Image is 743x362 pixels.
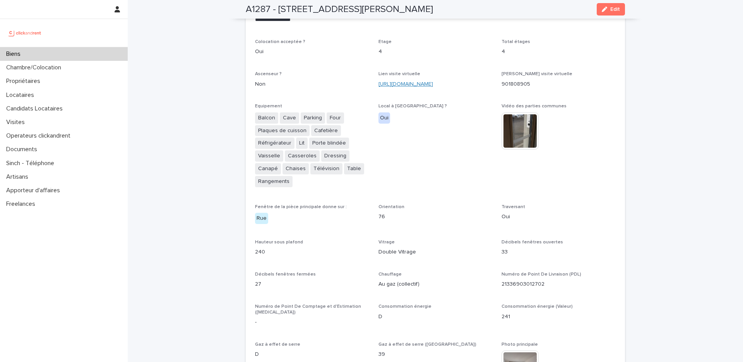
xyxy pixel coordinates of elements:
[296,138,308,149] span: Lit
[378,342,476,347] span: Gaz à effet de serre ([GEOGRAPHIC_DATA])
[255,104,282,109] span: Equipement
[255,138,294,149] span: Réfrigérateur
[378,112,390,124] div: Oui
[344,163,364,174] span: Table
[378,350,493,359] p: 39
[327,112,344,124] span: Four
[3,187,66,194] p: Apporteur d'affaires
[378,213,493,221] p: 76
[3,105,69,112] p: Candidats Locataires
[3,132,77,140] p: Operateurs clickandrent
[597,3,625,16] button: Edit
[378,240,395,245] span: Vitrage
[3,50,27,58] p: Biens
[3,78,46,85] p: Propriétaires
[378,280,493,288] p: Au gaz (collectif)
[309,138,349,149] span: Porte blindée
[378,304,431,309] span: Consommation énergie
[502,272,581,277] span: Numéro de Point De Livraison (PDL)
[255,213,268,224] div: Rue
[255,80,369,88] p: Non
[502,248,616,256] p: 33
[246,4,433,15] h2: A1287 - [STREET_ADDRESS][PERSON_NAME]
[255,240,303,245] span: Hauteur sous plafond
[502,205,525,209] span: Traversant
[3,160,60,167] p: Sinch - Téléphone
[378,104,447,109] span: Local à [GEOGRAPHIC_DATA] ?
[378,40,392,44] span: Etage
[255,304,361,314] span: Numéro de Point De Comptage et d'Estimation ([MEDICAL_DATA])
[3,64,67,71] p: Chambre/Colocation
[285,150,320,162] span: Casseroles
[3,91,40,99] p: Locataires
[255,205,347,209] span: Fenêtre de la pièce principale donne sur :
[255,125,310,136] span: Plaques de cuisson
[3,200,41,208] p: Freelances
[502,213,616,221] p: Oui
[255,163,281,174] span: Canapé
[502,304,573,309] span: Consommation énergie (Valeur)
[280,112,299,124] span: Cave
[378,72,420,76] span: Lien visite virtuelle
[502,104,567,109] span: Vidéo des parties communes
[378,272,402,277] span: Chauffage
[301,112,325,124] span: Parking
[3,146,43,153] p: Documents
[502,313,616,321] p: 241
[378,205,404,209] span: Orientation
[502,240,563,245] span: Décibels fenêtres ouvertes
[378,81,433,87] a: [URL][DOMAIN_NAME]
[255,318,369,326] p: -
[610,7,620,12] span: Edit
[378,248,493,256] p: Double Vitrage
[255,272,316,277] span: Décibels fenêtres fermées
[282,163,309,174] span: Chaises
[6,25,44,41] img: UCB0brd3T0yccxBKYDjQ
[255,280,369,288] p: 27
[255,342,300,347] span: Gaz à effet de serre
[378,48,493,56] p: 4
[255,176,293,187] span: Rangements
[502,48,616,56] p: 4
[255,40,305,44] span: Colocation acceptée ?
[3,173,34,181] p: Artisans
[255,72,282,76] span: Ascenseur ?
[3,119,31,126] p: Visites
[502,80,616,88] p: 901808905
[321,150,349,162] span: Dressing
[502,280,616,288] p: 21336903012702
[255,150,283,162] span: Vaisselle
[502,40,530,44] span: Total étages
[502,72,572,76] span: [PERSON_NAME] visite virtuelle
[255,350,369,359] p: D
[378,313,493,321] p: D
[255,48,369,56] p: Oui
[311,125,341,136] span: Cafetière
[255,112,278,124] span: Balcon
[502,342,538,347] span: Photo principale
[310,163,342,174] span: Télévision
[255,248,369,256] p: 240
